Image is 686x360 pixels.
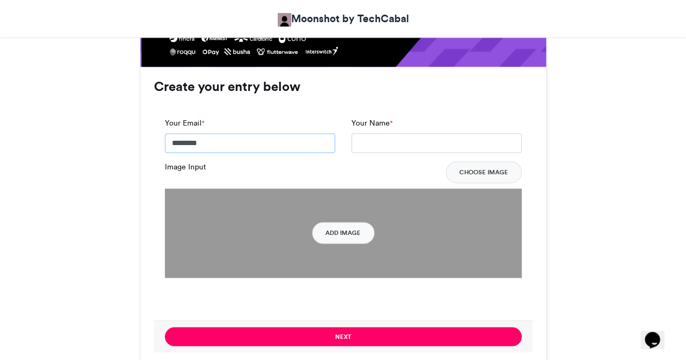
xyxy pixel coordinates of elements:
[154,80,533,93] h3: Create your entry below
[165,327,522,346] button: Next
[278,13,291,27] img: Moonshot by TechCabal
[640,317,675,349] iframe: chat widget
[312,222,374,244] button: Add Image
[165,161,206,173] label: Image Input
[446,161,522,183] button: Choose Image
[165,117,204,129] label: Your Email
[351,117,393,129] label: Your Name
[278,11,409,27] a: Moonshot by TechCabal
